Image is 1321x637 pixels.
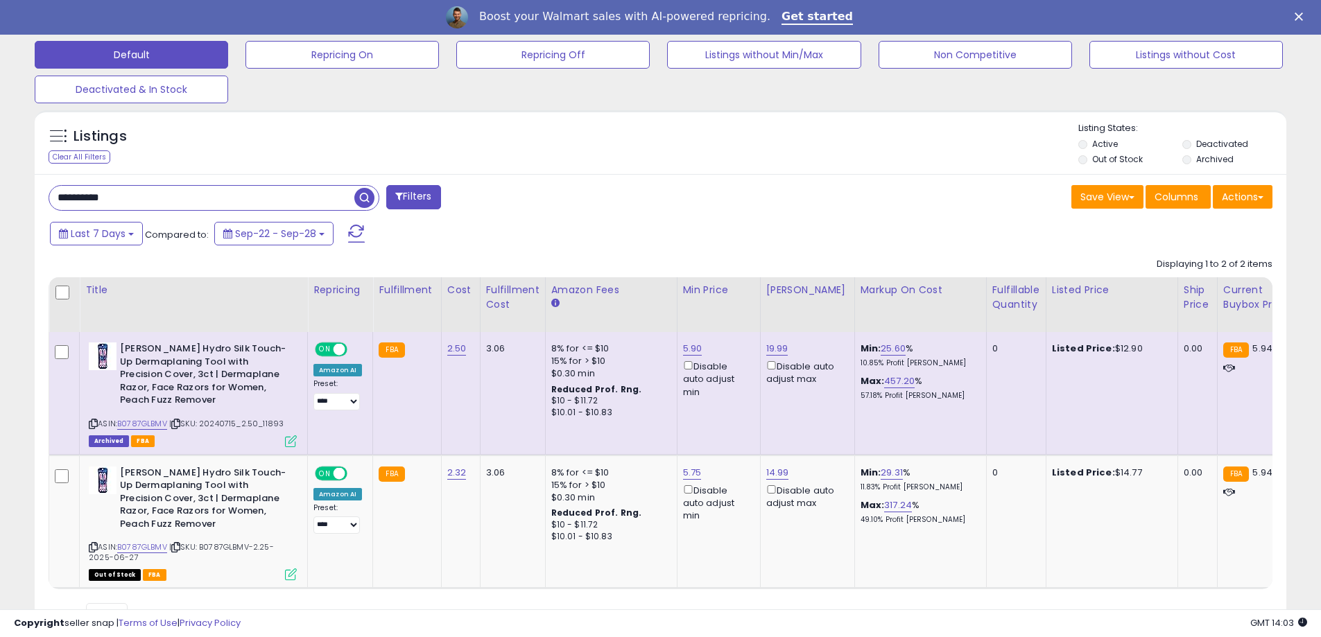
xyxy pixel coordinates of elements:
button: Repricing On [245,41,439,69]
b: Min: [861,342,881,355]
a: B0787GLBMV [117,541,167,553]
div: Markup on Cost [861,283,981,297]
button: Sep-22 - Sep-28 [214,222,334,245]
div: $10.01 - $10.83 [551,407,666,419]
span: Sep-22 - Sep-28 [235,227,316,241]
div: seller snap | | [14,617,241,630]
button: Non Competitive [879,41,1072,69]
div: Preset: [313,379,362,410]
b: Reduced Prof. Rng. [551,383,642,395]
div: $14.77 [1052,466,1167,479]
button: Listings without Cost [1089,41,1283,69]
img: Profile image for Adrian [446,6,468,28]
div: 0.00 [1184,466,1207,479]
div: Fulfillment [379,283,435,297]
span: ON [316,467,334,479]
div: ASIN: [89,466,297,579]
p: 11.83% Profit [PERSON_NAME] [861,482,976,492]
button: Columns [1146,185,1211,209]
div: Fulfillable Quantity [992,283,1040,312]
a: 25.60 [881,342,906,356]
span: FBA [143,569,166,581]
label: Archived [1196,153,1234,165]
b: Listed Price: [1052,466,1115,479]
div: Repricing [313,283,367,297]
div: $0.30 min [551,491,666,504]
label: Deactivated [1196,138,1248,150]
div: Min Price [683,283,754,297]
div: % [861,466,976,492]
a: 29.31 [881,466,903,480]
b: [PERSON_NAME] Hydro Silk Touch-Up Dermaplaning Tool with Precision Cover, 3ct | Dermaplane Razor,... [120,342,288,410]
span: All listings that are currently out of stock and unavailable for purchase on Amazon [89,569,141,581]
a: 2.32 [447,466,467,480]
span: 2025-10-6 14:03 GMT [1250,616,1307,629]
span: ON [316,344,334,356]
div: Displaying 1 to 2 of 2 items [1157,258,1272,271]
small: FBA [1223,466,1249,482]
th: The percentage added to the cost of goods (COGS) that forms the calculator for Min & Max prices. [854,277,986,332]
div: Ship Price [1184,283,1211,312]
div: Fulfillment Cost [486,283,539,312]
span: Listings that have been deleted from Seller Central [89,435,129,447]
button: Save View [1071,185,1143,209]
span: FBA [131,435,155,447]
div: 0 [992,342,1035,355]
a: Get started [782,10,853,25]
span: 5.94 [1252,342,1272,355]
span: | SKU: 20240715_2.50_11893 [169,418,284,429]
div: 8% for <= $10 [551,342,666,355]
button: Default [35,41,228,69]
img: 41do-p+PReL._SL40_.jpg [89,466,116,494]
div: Amazon AI [313,488,362,500]
div: Disable auto adjust max [766,358,844,385]
a: 317.24 [884,498,912,512]
div: % [861,499,976,525]
div: $12.90 [1052,342,1167,355]
div: Title [85,283,302,297]
b: Listed Price: [1052,342,1115,355]
label: Out of Stock [1092,153,1143,165]
span: Show: entries [59,608,159,621]
p: 10.85% Profit [PERSON_NAME] [861,358,976,368]
img: 41do-p+PReL._SL40_.jpg [89,342,116,370]
small: Amazon Fees. [551,297,560,310]
button: Deactivated & In Stock [35,76,228,103]
div: $10 - $11.72 [551,519,666,531]
div: Disable auto adjust min [683,358,750,399]
span: Columns [1155,190,1198,204]
a: 2.50 [447,342,467,356]
button: Last 7 Days [50,222,143,245]
label: Active [1092,138,1118,150]
div: 15% for > $10 [551,479,666,491]
div: 3.06 [486,466,535,479]
div: $10.01 - $10.83 [551,531,666,543]
div: $0.30 min [551,367,666,380]
div: % [861,375,976,401]
span: Compared to: [145,228,209,241]
a: Privacy Policy [180,616,241,629]
div: Listed Price [1052,283,1172,297]
span: OFF [345,344,368,356]
div: 0.00 [1184,342,1207,355]
span: | SKU: B0787GLBMV-2.25-2025-06-27 [89,541,274,562]
button: Filters [386,185,440,209]
div: 8% for <= $10 [551,466,666,479]
b: Max: [861,374,885,387]
div: Cost [447,283,474,297]
b: Max: [861,498,885,512]
div: Disable auto adjust min [683,482,750,523]
b: [PERSON_NAME] Hydro Silk Touch-Up Dermaplaning Tool with Precision Cover, 3ct | Dermaplane Razor,... [120,466,288,534]
h5: Listings [74,127,127,146]
div: Amazon AI [313,364,362,376]
div: $10 - $11.72 [551,395,666,407]
span: 5.94 [1252,466,1272,479]
small: FBA [379,342,404,358]
b: Reduced Prof. Rng. [551,507,642,518]
a: 457.20 [884,374,915,388]
div: Preset: [313,503,362,534]
b: Min: [861,466,881,479]
div: Disable auto adjust max [766,482,844,509]
div: 15% for > $10 [551,355,666,367]
p: 49.10% Profit [PERSON_NAME] [861,515,976,525]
